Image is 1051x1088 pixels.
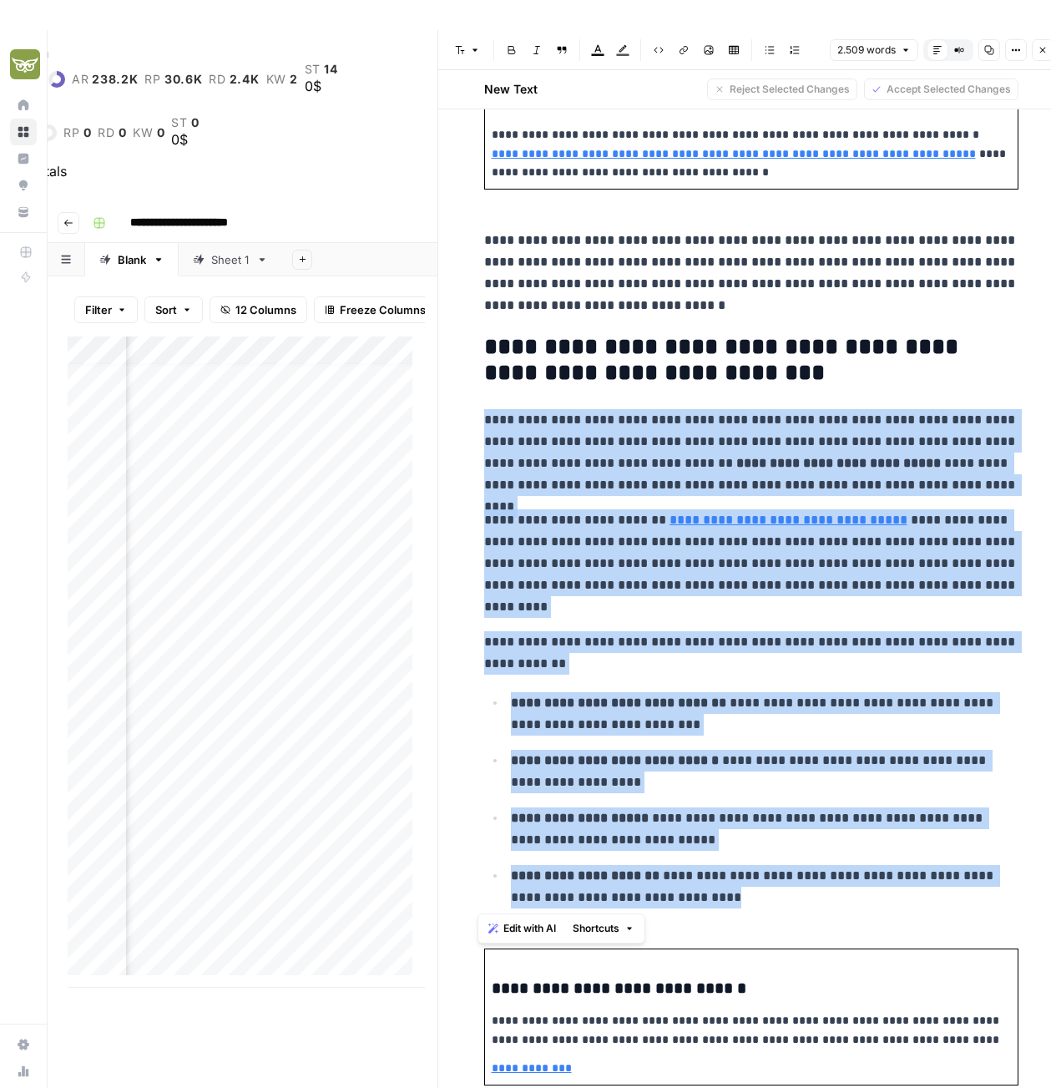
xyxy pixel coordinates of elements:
[171,129,199,149] div: 0$
[171,116,199,129] a: st0
[305,63,338,76] a: st14
[210,296,307,323] button: 12 Columns
[864,78,1018,100] button: Accept Selected Changes
[484,81,538,98] h2: New Text
[155,301,177,318] span: Sort
[72,73,88,86] span: ar
[209,73,225,86] span: rd
[887,82,1011,97] span: Accept Selected Changes
[92,73,138,86] span: 238.2K
[730,82,850,97] span: Reject Selected Changes
[707,78,857,100] button: Reject Selected Changes
[63,126,79,139] span: rp
[157,126,165,139] span: 0
[324,63,337,76] span: 14
[266,73,298,86] a: kw2
[211,251,250,268] div: Sheet 1
[74,296,138,323] button: Filter
[290,73,298,86] span: 2
[230,73,260,86] span: 2.4K
[340,301,426,318] span: Freeze Columns
[191,116,200,129] span: 0
[63,126,91,139] a: rp0
[235,301,296,318] span: 12 Columns
[133,126,153,139] span: kw
[171,116,187,129] span: st
[10,1058,37,1085] a: Usage
[179,243,282,276] a: Sheet 1
[10,199,37,225] a: Your Data
[98,126,126,139] a: rd0
[573,921,619,936] span: Shortcuts
[503,921,556,936] span: Edit with AI
[164,73,203,86] span: 30.6K
[72,73,139,86] a: ar238.2K
[118,251,146,268] div: Blank
[144,73,160,86] span: rp
[98,126,114,139] span: rd
[305,63,321,76] span: st
[830,39,918,61] button: 2.509 words
[266,73,286,86] span: kw
[305,76,338,96] div: 0$
[85,301,112,318] span: Filter
[144,296,203,323] button: Sort
[10,1031,37,1058] a: Settings
[133,126,164,139] a: kw0
[314,296,437,323] button: Freeze Columns
[83,126,92,139] span: 0
[566,918,641,939] button: Shortcuts
[209,73,259,86] a: rd2.4K
[144,73,202,86] a: rp30.6K
[837,43,896,58] span: 2.509 words
[85,243,179,276] a: Blank
[482,918,563,939] button: Edit with AI
[119,126,127,139] span: 0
